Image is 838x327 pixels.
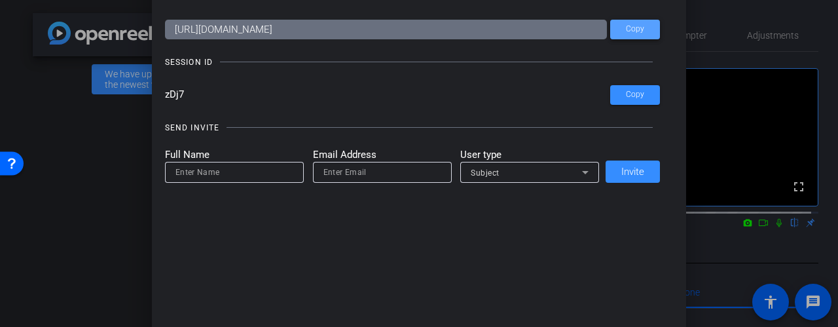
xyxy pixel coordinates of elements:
mat-label: User type [460,147,599,163]
button: Copy [610,20,660,39]
span: Subject [471,168,500,178]
button: Copy [610,85,660,105]
div: SEND INVITE [165,121,219,134]
mat-label: Email Address [313,147,452,163]
mat-label: Full Name [165,147,304,163]
input: Enter Name [175,164,293,180]
input: Enter Email [323,164,441,180]
openreel-title-line: SESSION ID [165,56,661,69]
span: Copy [626,24,644,34]
openreel-title-line: SEND INVITE [165,121,661,134]
span: Copy [626,90,644,100]
div: SESSION ID [165,56,213,69]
